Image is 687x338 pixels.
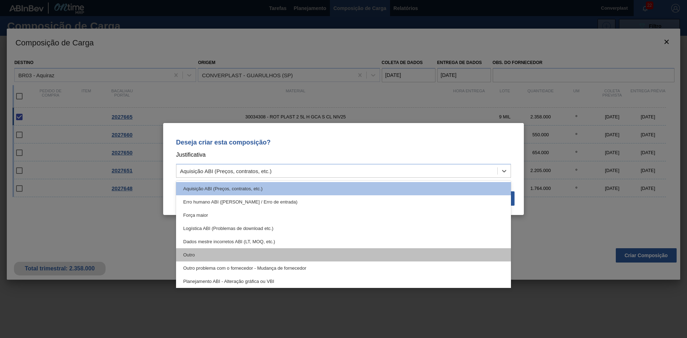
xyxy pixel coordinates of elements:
font: Erro humano ABI ([PERSON_NAME] / Erro de entrada) [183,199,297,205]
font: Força maior [183,212,208,218]
font: Outro problema com o fornecedor - Mudança de fornecedor [183,265,306,271]
font: Planejamento ABI - Alteração gráfica ou VBI [183,279,274,284]
font: Aquisição ABI (Preços, contratos, etc.) [183,186,263,191]
font: Aquisição ABI (Preços, contratos, etc.) [180,168,272,174]
font: Outro [183,252,195,258]
font: Logística ABI (Problemas de download etc.) [183,226,273,231]
font: Dados mestre incorretos ABI (LT, MOQ, etc.) [183,239,275,244]
font: Deseja criar esta composição? [176,139,271,146]
font: Justificativa [176,152,206,158]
